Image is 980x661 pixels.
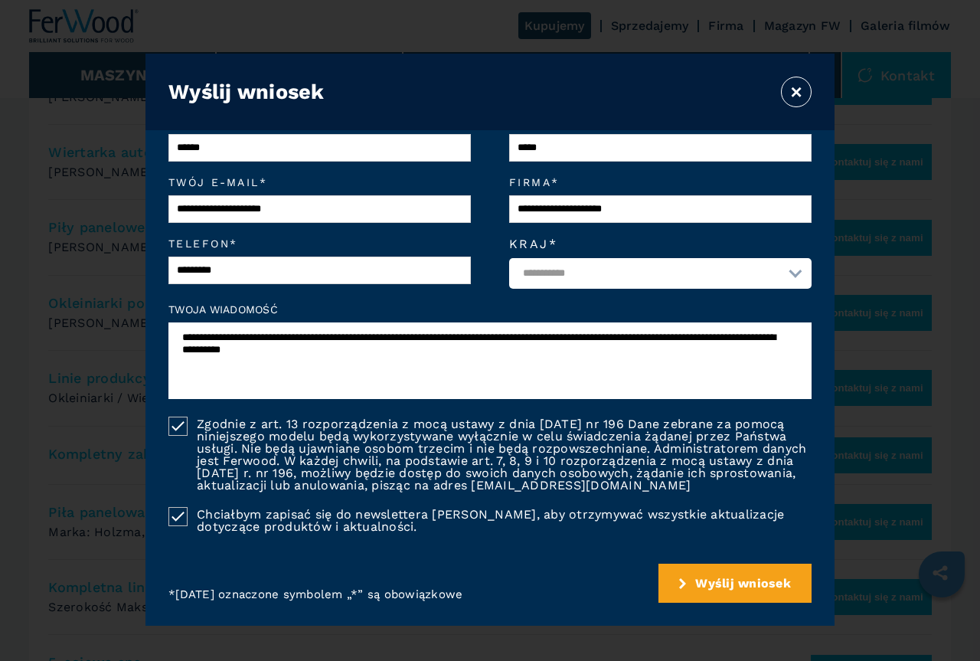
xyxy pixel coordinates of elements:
[188,507,812,533] label: Chciałbym zapisać się do newslettera [PERSON_NAME], aby otrzymywać wszystkie aktualizacje dotyczą...
[168,177,471,188] em: Twój e-mail
[658,564,812,603] button: submit-button
[509,195,812,223] input: Firma*
[188,417,812,492] label: Zgodnie z art. 13 rozporządzenia z mocą ustawy z dnia [DATE] nr 196 Dane zebrane za pomocą niniej...
[168,238,471,249] em: Telefon
[781,77,812,107] button: ×
[168,304,812,315] label: Twoja wiadomość
[509,177,812,188] em: Firma
[168,195,471,223] input: Twój e-mail*
[695,576,791,591] span: Wyślij wniosek
[168,134,471,162] input: Twoje imię*
[509,134,812,162] input: Twoje nazwisko*
[168,587,462,603] p: * [DATE] oznaczone symbolem „*” są obowiązkowe
[509,238,812,250] label: Kraj
[168,80,325,104] h3: Wyślij wniosek
[168,257,471,284] input: Telefon*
